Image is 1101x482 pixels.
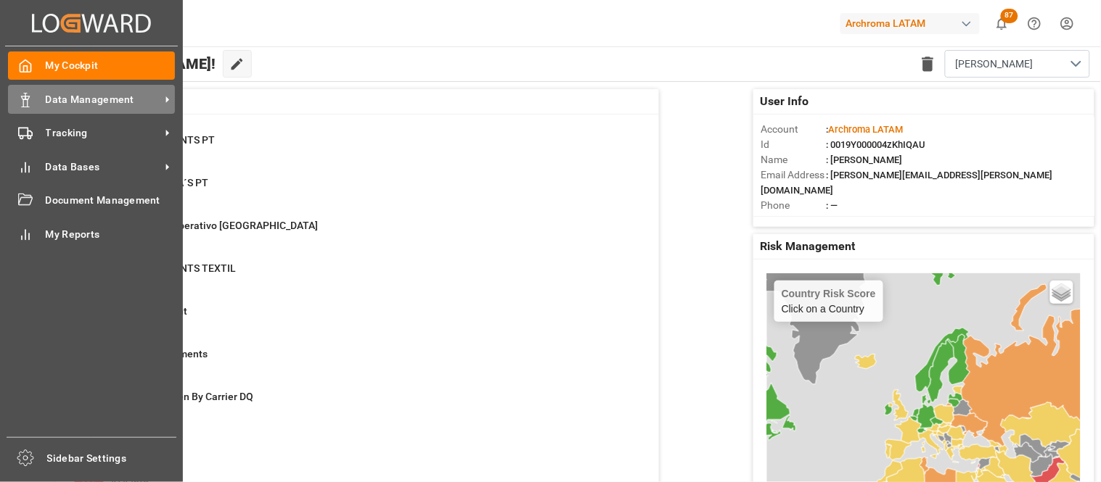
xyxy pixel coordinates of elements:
[46,92,160,107] span: Data Management
[1050,281,1073,304] a: Layers
[1001,9,1018,23] span: 87
[956,57,1034,72] span: [PERSON_NAME]
[74,304,641,334] a: 0Customer AvientContainer Schema
[761,152,826,167] span: Name
[761,122,826,137] span: Account
[826,154,902,165] span: : [PERSON_NAME]
[46,227,176,242] span: My Reports
[945,50,1090,78] button: open menu
[826,200,838,211] span: : —
[1018,7,1051,40] button: Help Center
[782,288,876,315] div: Click on a Country
[46,193,176,208] span: Document Management
[60,50,216,78] span: Hello [PERSON_NAME]!
[840,9,986,37] button: Archroma LATAM
[986,7,1018,40] button: show 87 new notifications
[761,93,809,110] span: User Info
[46,58,176,73] span: My Cockpit
[47,451,177,466] span: Sidebar Settings
[8,51,175,80] a: My Cockpit
[761,167,826,183] span: Email Address
[761,170,1052,196] span: : [PERSON_NAME][EMAIL_ADDRESS][PERSON_NAME][DOMAIN_NAME]
[828,124,903,135] span: Archroma LATAM
[46,159,160,175] span: Data Bases
[761,238,856,255] span: Risk Management
[74,432,641,462] a: 696DemorasContainer Schema
[761,198,826,213] span: Phone
[826,124,903,135] span: :
[74,218,641,249] a: 230Seguimiento Operativo [GEOGRAPHIC_DATA]Container Schema
[74,261,641,291] a: 112TRANSSHIPMENTS TEXTILContainer Schema
[110,220,318,231] span: Seguimiento Operativo [GEOGRAPHIC_DATA]
[74,175,641,206] a: 11CAMBIO DE ETA´S PTContainer Schema
[761,213,826,228] span: Account Type
[826,215,862,226] span: : Shipper
[826,139,925,150] span: : 0019Y000004zKhIQAU
[46,125,160,141] span: Tracking
[761,137,826,152] span: Id
[8,220,175,248] a: My Reports
[74,346,641,377] a: 47Escalated ShipmentsContainer Schema
[74,133,641,163] a: 20TRANSSHIPMENTS PTContainer Schema
[74,389,641,420] a: 0Events Not Given By Carrier DQContainer Schema
[8,186,175,215] a: Document Management
[840,13,980,34] div: Archroma LATAM
[782,288,876,299] h4: Country Risk Score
